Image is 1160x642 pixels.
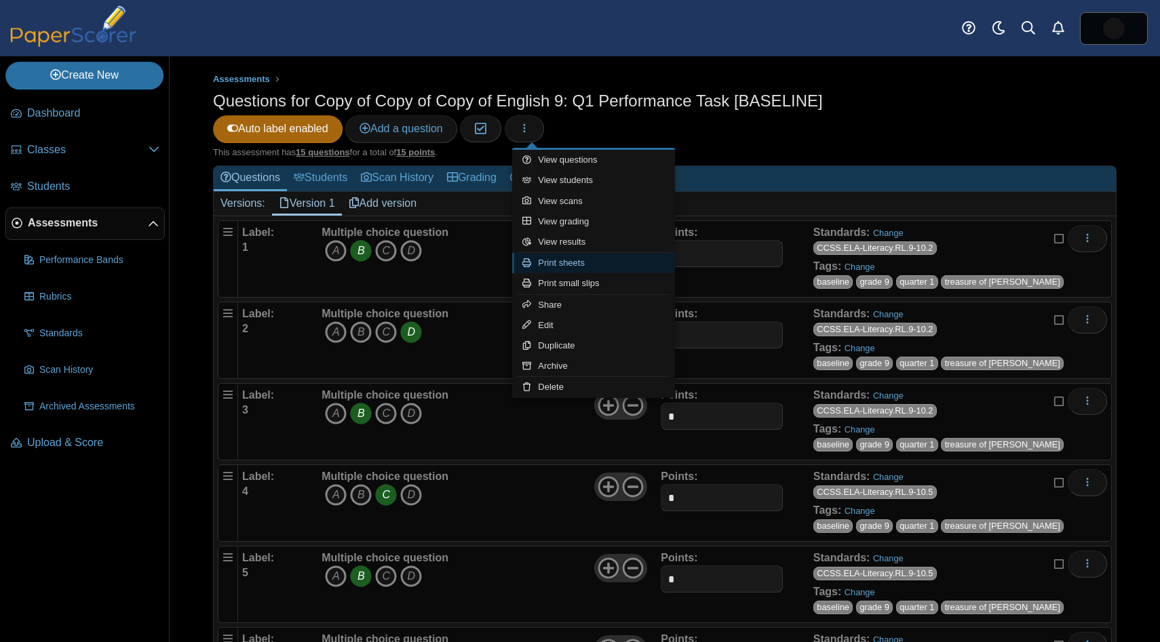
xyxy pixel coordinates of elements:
[322,308,448,319] b: Multiple choice question
[845,343,875,353] a: Change
[325,565,347,587] i: A
[512,150,675,170] a: View questions
[661,308,697,319] b: Points:
[375,484,397,506] i: C
[5,207,165,240] a: Assessments
[813,504,841,516] b: Tags:
[813,226,870,238] b: Standards:
[242,323,248,334] b: 2
[512,336,675,356] a: Duplicate
[28,216,148,230] span: Assessments
[242,567,248,578] b: 5
[856,357,893,370] span: grade 9
[218,546,238,623] div: Drag handle
[941,357,1064,370] span: treasure of [PERSON_NAME]
[5,171,165,203] a: Students
[354,166,440,191] a: Scan History
[39,327,159,340] span: Standards
[896,275,938,289] span: quarter 1
[813,586,841,597] b: Tags:
[512,315,675,336] a: Edit
[242,552,274,563] b: Label:
[350,240,372,262] i: B
[218,302,238,379] div: Drag handle
[342,192,424,215] a: Add version
[503,166,564,191] a: Results
[813,357,853,370] span: baseline
[813,519,853,533] span: baseline
[856,519,893,533] span: grade 9
[813,485,937,499] a: CCSS.ELA-Literacy.RL.9-10.5
[661,470,697,482] b: Points:
[19,354,165,386] a: Scan History
[845,587,875,597] a: Change
[375,403,397,424] i: C
[813,567,937,580] a: CCSS.ELA-Literacy.RL.9-10.5
[1103,18,1125,39] span: Joseph Freer
[242,241,248,253] b: 1
[27,179,159,194] span: Students
[941,519,1064,533] span: treasure of [PERSON_NAME]
[896,438,938,452] span: quarter 1
[272,192,342,215] a: Version 1
[242,470,274,482] b: Label:
[1068,225,1107,252] button: More options
[19,317,165,350] a: Standards
[322,226,448,238] b: Multiple choice question
[213,146,1117,159] div: This assessment has for a total of .
[512,356,675,376] a: Archive
[512,295,675,315] a: Share
[27,435,159,450] span: Upload & Score
[325,484,347,506] i: A
[322,470,448,482] b: Multiple choice question
[813,389,870,401] b: Standards:
[5,134,165,167] a: Classes
[1103,18,1125,39] img: ps.JHhghvqd6R7LWXju
[242,404,248,416] b: 3
[896,357,938,370] span: quarter 1
[1080,12,1148,45] a: ps.JHhghvqd6R7LWXju
[512,232,675,252] a: View results
[322,552,448,563] b: Multiple choice question
[214,166,287,191] a: Questions
[5,5,141,47] img: PaperScorer
[813,308,870,319] b: Standards:
[242,389,274,401] b: Label:
[296,147,349,157] u: 15 questions
[5,98,165,130] a: Dashboard
[512,212,675,232] a: View grading
[1068,388,1107,415] button: More options
[400,403,422,424] i: D
[5,427,165,460] a: Upload & Score
[813,342,841,353] b: Tags:
[1068,306,1107,334] button: More options
[400,240,422,262] i: D
[214,192,272,215] div: Versions:
[39,363,159,377] span: Scan History
[1068,469,1107,496] button: More options
[400,321,422,343] i: D
[845,424,875,435] a: Change
[512,170,675,190] a: View students
[813,260,841,272] b: Tags:
[813,275,853,289] span: baseline
[845,262,875,272] a: Change
[396,147,435,157] u: 15 points
[896,519,938,533] span: quarter 1
[813,404,937,418] a: CCSS.ELA-Literacy.RL.9-10.2
[242,308,274,319] b: Label:
[345,115,457,142] a: Add a question
[512,191,675,212] a: View scans
[5,37,141,49] a: PaperScorer
[287,166,354,191] a: Students
[227,123,328,134] span: Auto label enabled
[242,226,274,238] b: Label:
[512,273,675,294] a: Print small slips
[213,89,823,113] h1: Questions for Copy of Copy of Copy of English 9: Q1 Performance Task [BASELINE]
[1068,550,1107,578] button: More options
[325,321,347,343] i: A
[856,275,893,289] span: grade 9
[325,240,347,262] i: A
[322,389,448,401] b: Multiple choice question
[350,484,372,506] i: B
